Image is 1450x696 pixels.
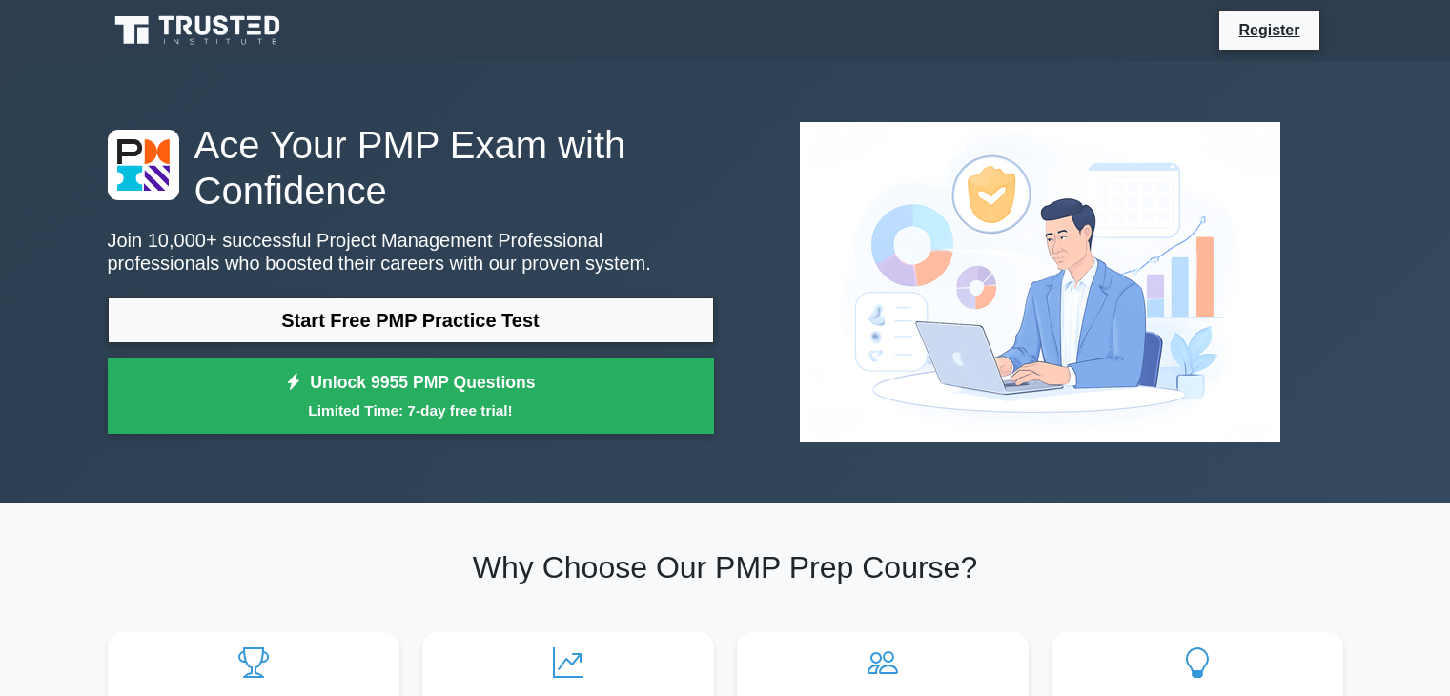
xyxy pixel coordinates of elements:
[108,122,714,214] h1: Ace Your PMP Exam with Confidence
[108,229,714,275] p: Join 10,000+ successful Project Management Professional professionals who boosted their careers w...
[1227,18,1311,42] a: Register
[108,358,714,434] a: Unlock 9955 PMP QuestionsLimited Time: 7-day free trial!
[132,399,690,421] small: Limited Time: 7-day free trial!
[785,107,1296,458] img: Project Management Professional Preview
[108,297,714,343] a: Start Free PMP Practice Test
[108,549,1343,585] h2: Why Choose Our PMP Prep Course?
